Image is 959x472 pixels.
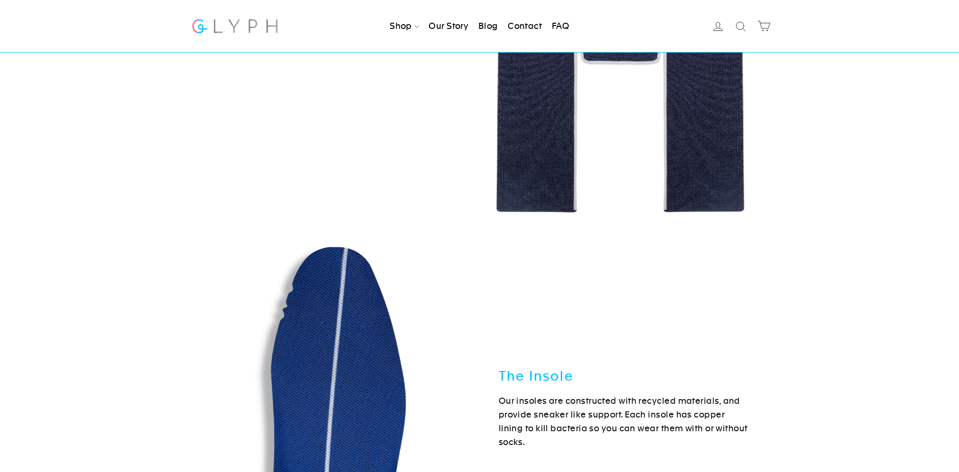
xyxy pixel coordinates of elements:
[475,16,502,36] a: Blog
[191,13,279,38] img: Glyph
[504,16,546,36] a: Contact
[386,16,423,36] a: Shop
[499,394,750,449] p: Our insoles are constructed with recycled materials, and provide sneaker like support. Each insol...
[386,16,573,36] ul: Primary
[499,367,750,384] h3: The Insole
[548,16,573,36] a: FAQ
[425,16,472,36] a: Our Story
